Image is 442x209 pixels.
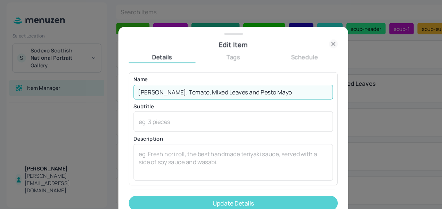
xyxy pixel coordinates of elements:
[123,56,186,63] button: Details
[128,103,314,108] p: Subtitle
[256,56,319,63] button: Schedule
[128,134,314,139] p: Description
[128,85,314,99] input: eg. Chicken Teriyaki Sushi Roll
[190,56,252,63] button: Tags
[128,78,314,83] p: Name
[123,190,319,203] button: Update Details
[123,43,319,53] div: Edit Item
